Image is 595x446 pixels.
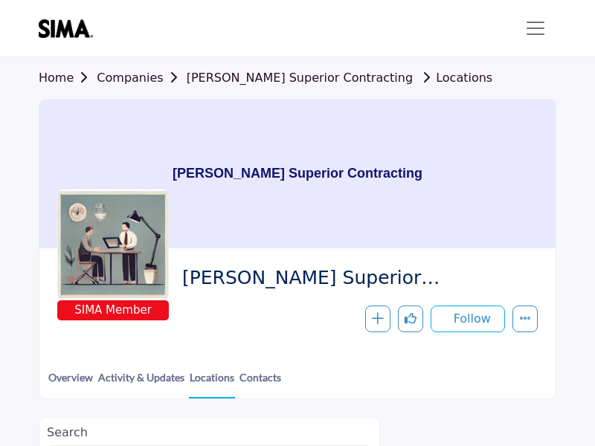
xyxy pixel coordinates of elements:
a: Locations [189,369,235,398]
button: Follow [431,306,505,332]
img: site Logo [39,19,100,38]
a: Activity & Updates [97,369,185,397]
button: Like [398,306,423,332]
button: Toggle navigation [515,13,556,43]
button: More details [512,306,538,332]
a: [PERSON_NAME] Superior Contracting [187,71,413,85]
a: Contacts [239,369,282,397]
h1: [PERSON_NAME] Superior Contracting [173,100,422,248]
span: SIMA Member [60,302,166,319]
a: Locations [416,71,492,85]
h2: Search [47,425,372,439]
a: Home [39,71,97,85]
span: Bell's Superior Contracting [182,266,527,291]
a: Companies [97,71,186,85]
a: Overview [48,369,94,397]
